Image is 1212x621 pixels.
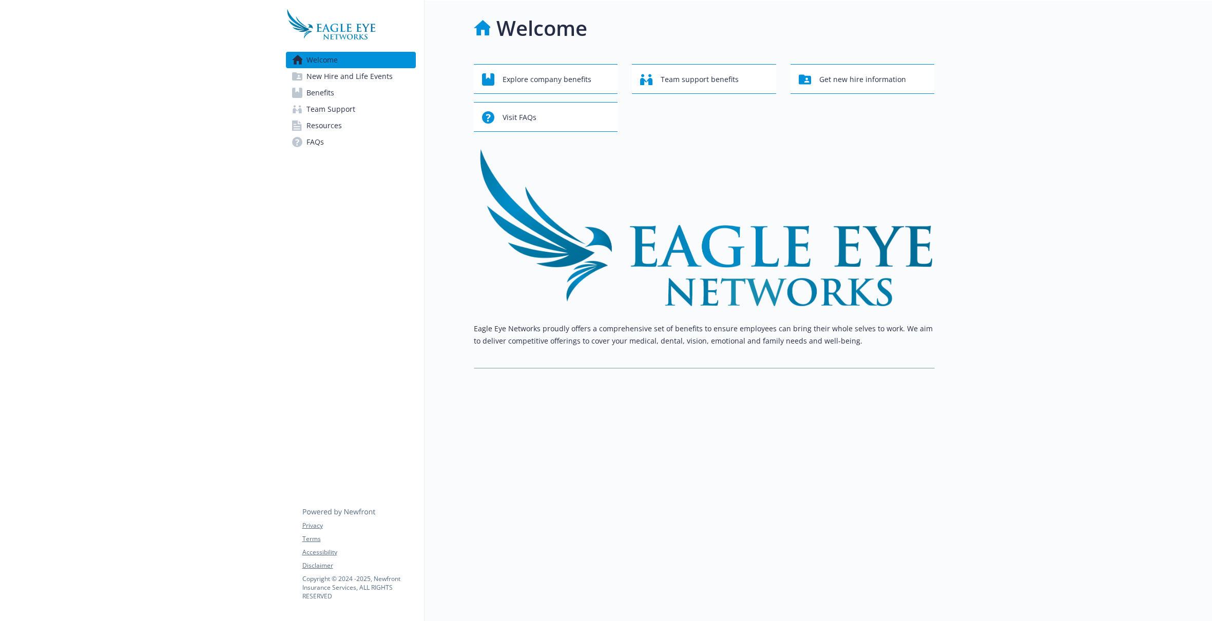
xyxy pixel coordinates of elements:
button: Visit FAQs [474,102,618,132]
span: Team support benefits [661,70,739,89]
span: Get new hire information [819,70,906,89]
p: Eagle Eye Networks proudly offers a comprehensive set of benefits to ensure employees can bring t... [474,323,935,347]
button: Get new hire information [791,64,935,94]
span: Team Support [306,101,355,117]
button: Team support benefits [632,64,776,94]
span: Visit FAQs [503,108,536,127]
span: New Hire and Life Events [306,68,393,85]
a: New Hire and Life Events [286,68,416,85]
span: Explore company benefits [503,70,591,89]
img: overview page banner [474,148,935,306]
a: Benefits [286,85,416,101]
span: Resources [306,117,342,134]
p: Copyright © 2024 - 2025 , Newfront Insurance Services, ALL RIGHTS RESERVED [302,574,415,600]
a: Welcome [286,52,416,68]
button: Explore company benefits [474,64,618,94]
span: Welcome [306,52,338,68]
a: Disclaimer [302,561,415,570]
a: Privacy [302,521,415,530]
span: FAQs [306,134,324,150]
a: Resources [286,117,416,134]
span: Benefits [306,85,334,101]
h1: Welcome [496,13,587,44]
a: Accessibility [302,548,415,557]
a: Terms [302,534,415,544]
a: FAQs [286,134,416,150]
a: Team Support [286,101,416,117]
